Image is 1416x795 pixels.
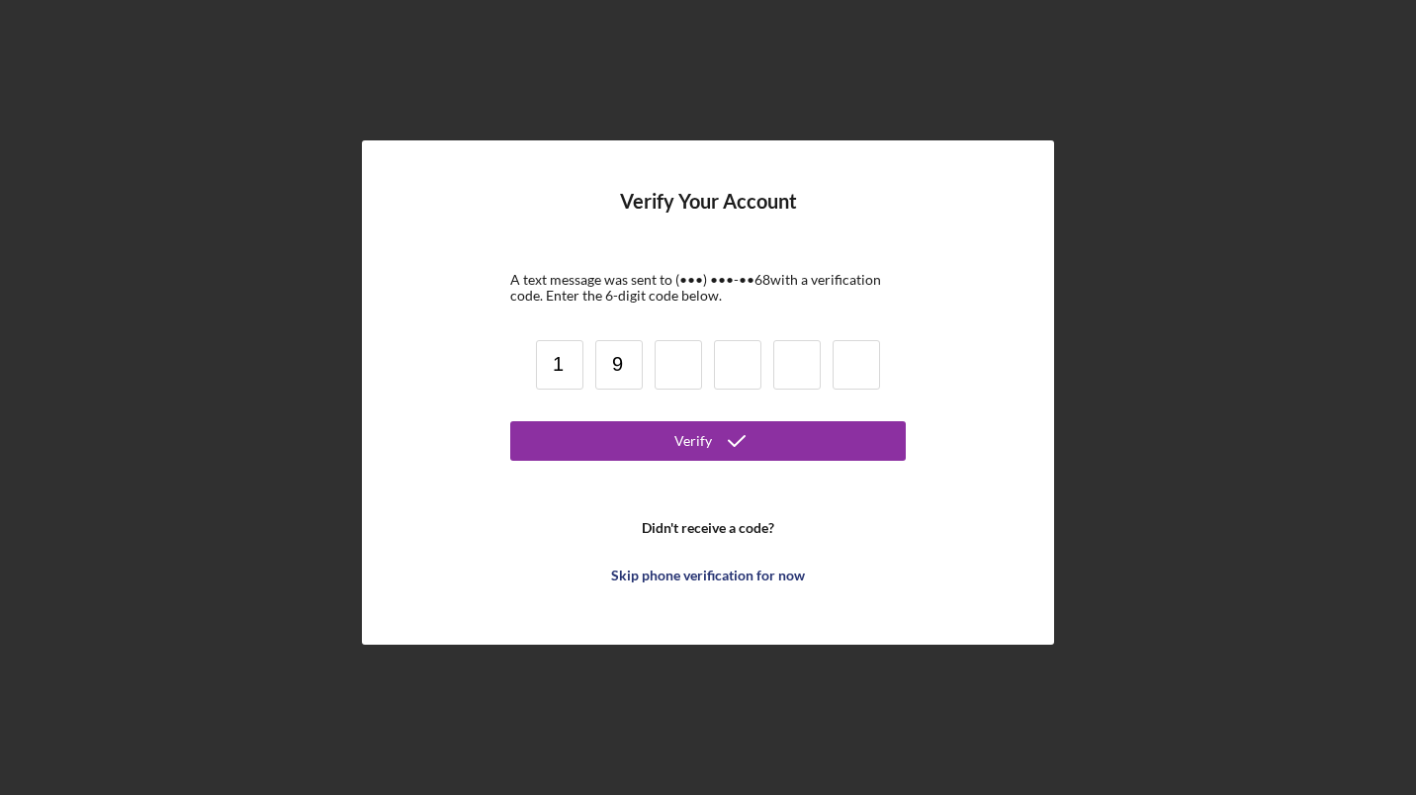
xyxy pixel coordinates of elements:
div: A text message was sent to (•••) •••-•• 68 with a verification code. Enter the 6-digit code below. [510,272,906,304]
a: Skip phone verification for now [510,546,906,595]
div: Verify [674,421,712,461]
div: Skip phone verification for now [611,556,805,595]
h4: Verify Your Account [620,190,797,242]
b: Didn't receive a code? [642,520,774,536]
button: Verify [510,421,906,461]
button: Skip phone verification for now [510,556,906,595]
